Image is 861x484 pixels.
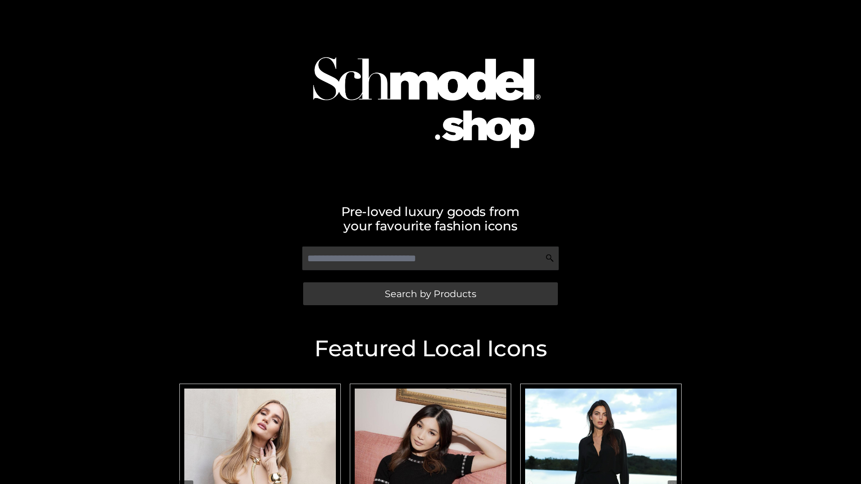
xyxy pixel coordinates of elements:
h2: Pre-loved luxury goods from your favourite fashion icons [175,204,686,233]
h2: Featured Local Icons​ [175,337,686,360]
img: Search Icon [545,254,554,263]
span: Search by Products [385,289,476,298]
a: Search by Products [303,282,558,305]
